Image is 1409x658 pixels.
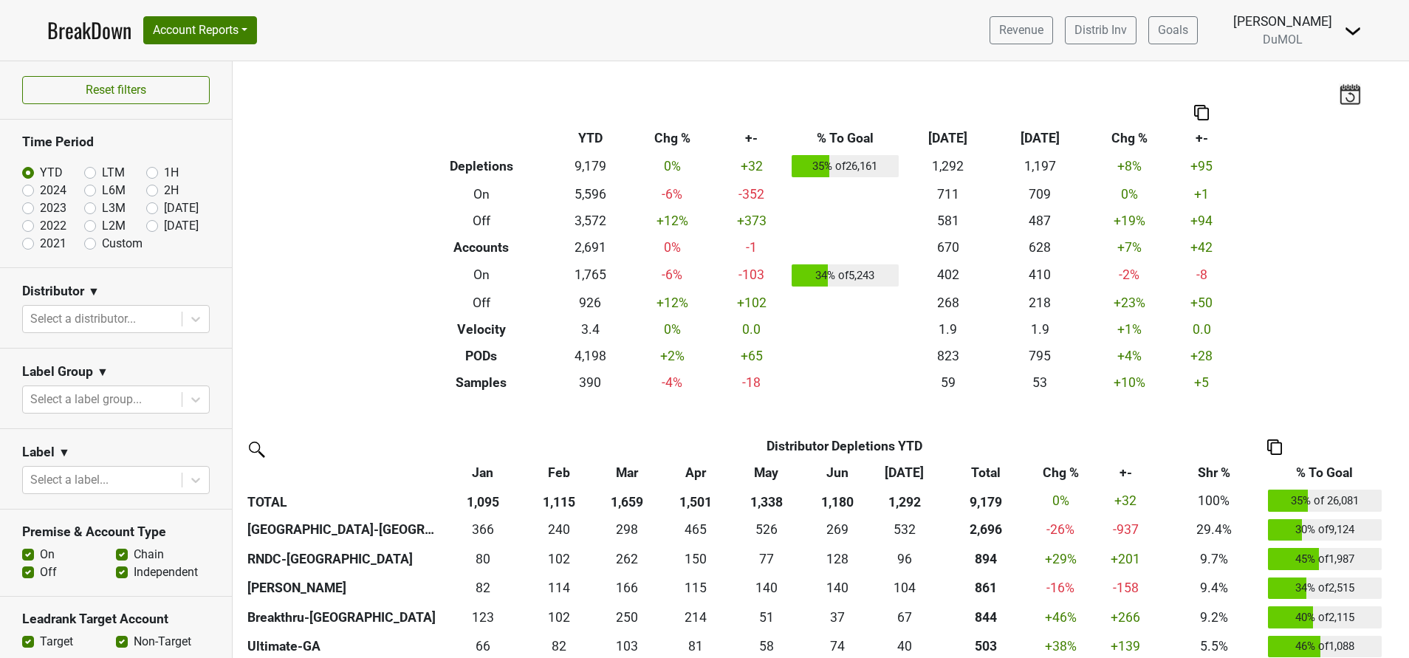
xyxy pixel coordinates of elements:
[525,486,592,515] th: 1,115
[22,134,210,150] h3: Time Period
[40,235,66,253] label: 2021
[938,459,1033,486] th: Total: activate to sort column ascending
[716,343,789,369] td: +65
[592,603,662,632] td: 250.334
[444,520,521,539] div: 366
[441,603,526,632] td: 122.51
[807,608,867,627] div: 37
[1233,12,1332,31] div: [PERSON_NAME]
[874,549,934,569] div: 96
[871,515,938,545] td: 532.336
[1148,16,1198,44] a: Goals
[40,182,66,199] label: 2024
[1086,316,1173,343] td: +1 %
[244,515,441,545] th: [GEOGRAPHIC_DATA]-[GEOGRAPHIC_DATA]
[902,208,994,234] td: 581
[40,563,57,581] label: Off
[1086,343,1173,369] td: +4 %
[411,208,552,234] th: Off
[444,637,521,656] div: 66
[1114,493,1137,508] span: +32
[994,151,1086,181] td: 1,197
[22,284,84,299] h3: Distributor
[596,520,659,539] div: 298
[629,369,716,396] td: -4 %
[164,199,199,217] label: [DATE]
[592,544,662,574] td: 261.5
[1263,32,1303,47] span: DuMOL
[244,436,267,460] img: filter
[1065,16,1137,44] a: Distrib Inv
[1086,151,1173,181] td: +8 %
[716,181,789,208] td: -352
[874,520,934,539] div: 532
[938,574,1033,603] th: 861.169
[942,520,1030,539] div: 2,696
[244,459,441,486] th: &nbsp;: activate to sort column ascending
[592,515,662,545] td: 297.8
[592,459,662,486] th: Mar: activate to sort column ascending
[902,316,994,343] td: 1.9
[88,283,100,301] span: ▼
[444,549,521,569] div: 80
[902,369,994,396] td: 59
[58,444,70,462] span: ▼
[729,459,803,486] th: May: activate to sort column ascending
[729,603,803,632] td: 51.335
[1194,105,1209,120] img: Copy to clipboard
[938,486,1033,515] th: 9,179
[938,603,1033,632] th: 844.346
[525,574,592,603] td: 114.167
[629,208,716,234] td: +12 %
[716,125,789,151] th: +-
[441,486,526,515] th: 1,095
[1164,574,1264,603] td: 9.4%
[441,544,526,574] td: 80.4
[1264,459,1385,486] th: % To Goal: activate to sort column ascending
[803,486,871,515] th: 1,180
[807,549,867,569] div: 128
[525,459,592,486] th: Feb: activate to sort column ascending
[942,578,1030,597] div: 861
[716,208,789,234] td: +373
[102,217,126,235] label: L2M
[596,637,659,656] div: 103
[441,574,526,603] td: 81.668
[1034,515,1089,545] td: -26 %
[938,544,1033,574] th: 894.470
[164,217,199,235] label: [DATE]
[1088,459,1164,486] th: +-: activate to sort column ascending
[552,261,629,290] td: 1,765
[1173,316,1231,343] td: 0.0
[1086,369,1173,396] td: +10 %
[22,76,210,104] button: Reset filters
[143,16,257,44] button: Account Reports
[716,369,789,396] td: -18
[40,633,73,651] label: Target
[994,125,1086,151] th: [DATE]
[902,289,994,316] td: 268
[552,343,629,369] td: 4,198
[871,574,938,603] td: 104.167
[1344,22,1362,40] img: Dropdown Menu
[1086,289,1173,316] td: +23 %
[525,544,592,574] td: 102.4
[1173,289,1231,316] td: +50
[134,563,198,581] label: Independent
[665,520,725,539] div: 465
[1339,83,1361,104] img: last_updated_date
[716,316,789,343] td: 0.0
[525,515,592,545] td: 240.1
[22,524,210,540] h3: Premise & Account Type
[1173,261,1231,290] td: -8
[871,459,938,486] th: Jul: activate to sort column ascending
[990,16,1053,44] a: Revenue
[40,546,55,563] label: On
[662,544,729,574] td: 150.167
[803,459,871,486] th: Jun: activate to sort column ascending
[1091,608,1160,627] div: +266
[1164,486,1264,515] td: 100%
[994,343,1086,369] td: 795
[411,261,552,290] th: On
[1173,208,1231,234] td: +94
